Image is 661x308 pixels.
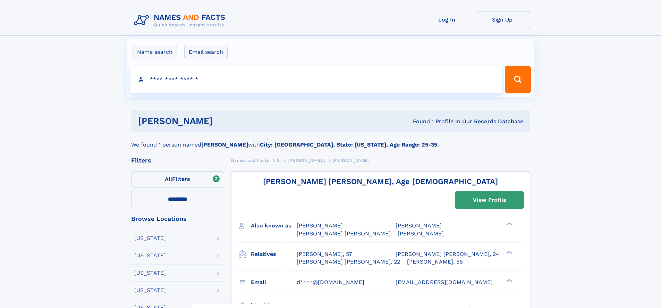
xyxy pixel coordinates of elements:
[251,276,297,288] h3: Email
[134,253,166,258] div: [US_STATE]
[131,11,231,30] img: Logo Names and Facts
[396,222,442,229] span: [PERSON_NAME]
[165,176,172,182] span: All
[505,66,531,93] button: Search Button
[288,158,325,163] span: [PERSON_NAME]
[297,250,352,258] a: [PERSON_NAME], 57
[138,117,313,125] h1: [PERSON_NAME]
[297,258,400,266] a: [PERSON_NAME] [PERSON_NAME], 22
[407,258,463,266] a: [PERSON_NAME], 56
[398,230,444,237] span: [PERSON_NAME]
[133,45,177,59] label: Name search
[396,279,493,285] span: [EMAIL_ADDRESS][DOMAIN_NAME]
[251,220,297,232] h3: Also known as
[505,250,513,255] div: ❯
[297,230,391,237] span: [PERSON_NAME] [PERSON_NAME]
[297,222,343,229] span: [PERSON_NAME]
[231,156,269,165] a: Names and Facts
[396,250,499,258] a: [PERSON_NAME] [PERSON_NAME], 24
[131,132,530,149] div: We found 1 person named with .
[134,270,166,276] div: [US_STATE]
[419,11,475,28] a: Log In
[134,235,166,241] div: [US_STATE]
[505,222,513,226] div: ❯
[277,156,280,165] a: S
[260,141,437,148] b: City: [GEOGRAPHIC_DATA], State: [US_STATE], Age Range: 25-35
[131,216,224,222] div: Browse Locations
[475,11,530,28] a: Sign Up
[134,288,166,293] div: [US_STATE]
[184,45,228,59] label: Email search
[455,192,524,208] a: View Profile
[277,158,280,163] span: S
[130,66,502,93] input: search input
[333,158,370,163] span: [PERSON_NAME]
[131,171,224,188] label: Filters
[263,177,498,186] a: [PERSON_NAME] [PERSON_NAME], Age [DEMOGRAPHIC_DATA]
[505,278,513,283] div: ❯
[288,156,325,165] a: [PERSON_NAME]
[473,192,506,208] div: View Profile
[251,248,297,260] h3: Relatives
[313,118,523,125] div: Found 1 Profile In Our Records Database
[201,141,248,148] b: [PERSON_NAME]
[131,157,224,164] div: Filters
